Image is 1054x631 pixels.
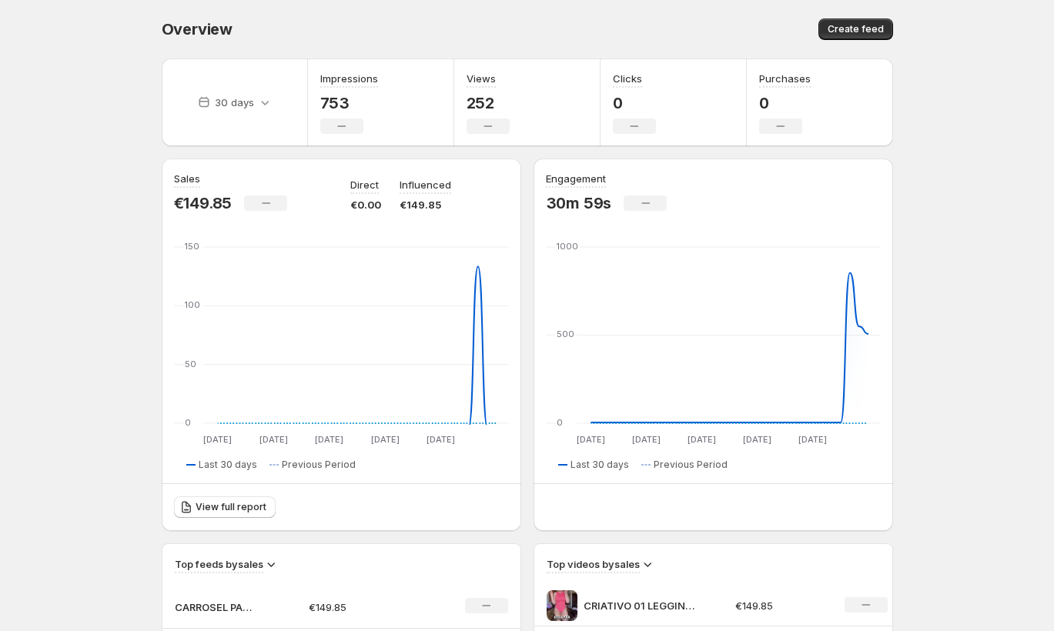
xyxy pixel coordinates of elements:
p: €149.85 [309,599,418,615]
h3: Purchases [759,71,811,86]
h3: Impressions [320,71,378,86]
a: View full report [174,496,276,518]
span: View full report [196,501,266,513]
text: [DATE] [370,434,399,445]
span: Last 30 days [199,459,257,471]
p: Influenced [400,177,451,192]
p: €149.85 [735,598,826,613]
p: CRIATIVO 01 LEGGING 3D [PERSON_NAME] 1 [584,598,699,613]
img: CRIATIVO 01 LEGGING 3D FRANCES 1 [547,590,577,621]
text: [DATE] [798,434,827,445]
text: 50 [185,359,196,369]
p: CARROSEL PAGINA LEGGING [175,599,252,615]
p: 753 [320,94,378,112]
text: [DATE] [259,434,287,445]
text: [DATE] [743,434,771,445]
p: 252 [467,94,510,112]
span: Last 30 days [570,459,629,471]
p: 0 [759,94,811,112]
span: Overview [162,20,233,38]
button: Create feed [818,18,893,40]
text: [DATE] [203,434,232,445]
p: 30m 59s [546,194,612,212]
h3: Views [467,71,496,86]
text: 150 [185,241,199,252]
text: 500 [557,329,574,339]
h3: Top videos by sales [547,556,640,572]
text: 100 [185,299,200,310]
p: 0 [613,94,656,112]
p: €149.85 [400,197,451,212]
h3: Engagement [546,171,606,186]
text: 0 [557,417,563,428]
text: [DATE] [631,434,660,445]
text: [DATE] [576,434,604,445]
text: [DATE] [427,434,455,445]
span: Previous Period [654,459,728,471]
p: 30 days [215,95,254,110]
text: 1000 [557,241,578,252]
text: [DATE] [315,434,343,445]
h3: Sales [174,171,200,186]
text: [DATE] [688,434,716,445]
p: Direct [350,177,379,192]
p: €0.00 [350,197,381,212]
span: Previous Period [282,459,356,471]
span: Create feed [828,23,884,35]
p: €149.85 [174,194,233,212]
h3: Top feeds by sales [175,556,263,572]
h3: Clicks [613,71,642,86]
text: 0 [185,417,191,428]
